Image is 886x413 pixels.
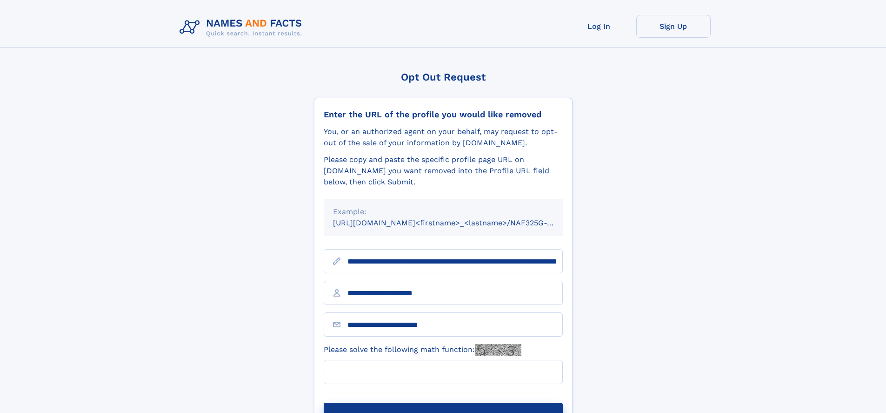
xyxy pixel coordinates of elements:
div: Opt Out Request [314,71,573,83]
div: Enter the URL of the profile you would like removed [324,109,563,120]
div: Please copy and paste the specific profile page URL on [DOMAIN_NAME] you want removed into the Pr... [324,154,563,188]
label: Please solve the following math function: [324,344,521,356]
a: Sign Up [636,15,711,38]
div: Example: [333,206,553,217]
div: You, or an authorized agent on your behalf, may request to opt-out of the sale of your informatio... [324,126,563,149]
small: [URL][DOMAIN_NAME]<firstname>_<lastname>/NAF325G-xxxxxxxx [333,218,580,227]
img: Logo Names and Facts [176,15,310,40]
a: Log In [562,15,636,38]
